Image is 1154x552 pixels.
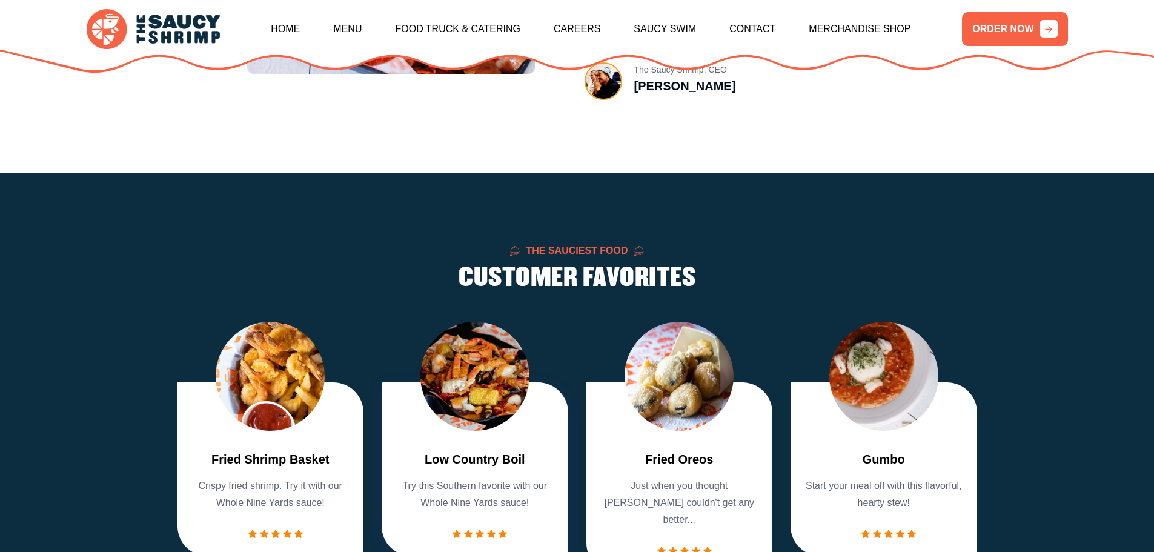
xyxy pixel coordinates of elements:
[271,3,300,55] a: Home
[729,3,775,55] a: Contact
[625,322,734,431] img: food Image
[425,450,525,468] a: Low Country Boil
[395,3,520,55] a: Food Truck & Catering
[394,477,556,511] p: Try this Southern favorite with our Whole Nine Yards sauce!
[599,477,761,528] p: Just when you thought [PERSON_NAME] couldn't get any better...
[634,79,736,93] h3: [PERSON_NAME]
[863,450,905,468] a: Gumbo
[459,264,695,293] h2: CUSTOMER FAVORITES
[634,3,696,55] a: Saucy Swim
[87,9,220,50] img: logo
[420,322,529,431] img: food Image
[190,477,352,511] p: Crispy fried shrimp. Try it with our Whole Nine Yards sauce!
[829,322,938,431] img: food Image
[211,450,330,468] a: Fried Shrimp Basket
[554,3,600,55] a: Careers
[962,12,1067,46] a: ORDER NOW
[586,64,621,99] img: Author Image
[333,3,362,55] a: Menu
[803,477,965,511] p: Start your meal off with this flavorful, hearty stew!
[526,246,628,256] span: The Sauciest Food
[809,3,910,55] a: Merchandise Shop
[216,322,325,431] img: food Image
[645,450,713,468] a: Fried Oreos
